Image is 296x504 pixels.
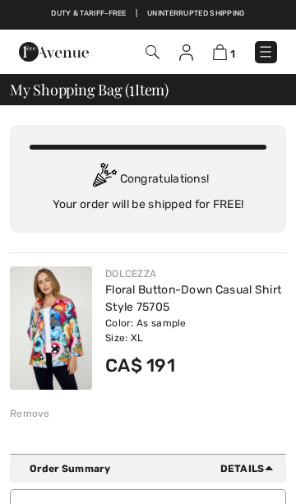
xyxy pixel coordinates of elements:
span: My Shopping Bag ( Item) [10,82,169,97]
img: My Info [179,44,193,61]
div: DOLCEZZA [105,266,286,281]
div: Color: As sample Size: XL [105,316,286,345]
img: Shopping Bag [213,44,227,60]
div: Order Summary [30,461,280,476]
a: 1 [213,44,235,61]
img: Floral Button-Down Casual Shirt Style 75705 [10,266,92,390]
span: 1 [230,48,235,60]
div: Remove [10,406,50,421]
img: Congratulation2.svg [87,163,120,196]
span: CA$ 191 [105,354,175,377]
span: 1 [129,79,135,98]
img: 1ère Avenue [19,42,89,62]
img: Search [146,45,160,59]
a: Floral Button-Down Casual Shirt Style 75705 [105,283,281,314]
div: Congratulations! Your order will be shipped for FREE! [30,163,266,213]
img: Menu [257,44,274,60]
span: Details [220,461,280,476]
a: 1ère Avenue [19,44,89,58]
